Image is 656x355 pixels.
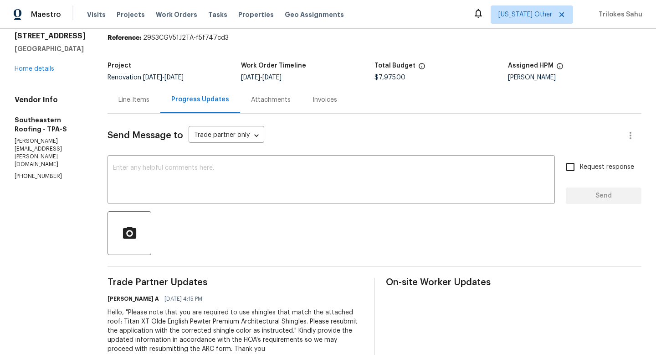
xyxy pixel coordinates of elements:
span: Projects [117,10,145,19]
h5: [GEOGRAPHIC_DATA] [15,44,86,53]
h6: [PERSON_NAME] A [108,294,159,303]
span: Work Orders [156,10,197,19]
h2: [STREET_ADDRESS] [15,31,86,41]
h4: Vendor Info [15,95,86,104]
div: [PERSON_NAME] [508,74,641,81]
p: [PHONE_NUMBER] [15,172,86,180]
span: Geo Assignments [285,10,344,19]
div: Invoices [313,95,337,104]
span: [US_STATE] Other [498,10,552,19]
span: Properties [238,10,274,19]
div: Line Items [118,95,149,104]
span: [DATE] [143,74,162,81]
span: $7,975.00 [374,74,405,81]
div: Trade partner only [189,128,264,143]
span: [DATE] [241,74,260,81]
h5: Assigned HPM [508,63,553,69]
span: - [143,74,184,81]
span: Trade Partner Updates [108,278,363,287]
span: [DATE] [262,74,282,81]
span: Request response [580,162,634,172]
p: [PERSON_NAME][EMAIL_ADDRESS][PERSON_NAME][DOMAIN_NAME] [15,137,86,169]
span: Tasks [208,11,227,18]
h5: Project [108,63,131,69]
span: The hpm assigned to this work order. [556,63,564,74]
div: Attachments [251,95,291,104]
h5: Work Order Timeline [241,63,306,69]
span: Renovation [108,74,184,81]
span: [DATE] [164,74,184,81]
span: Send Message to [108,131,183,140]
div: 29S3CGV51J2TA-f5f747cd3 [108,33,641,42]
span: The total cost of line items that have been proposed by Opendoor. This sum includes line items th... [418,63,425,74]
span: Visits [87,10,106,19]
b: Reference: [108,35,141,41]
a: Home details [15,66,54,72]
div: Hello, "Please note that you are required to use shingles that match the attached roof: Titan XT ... [108,308,363,354]
span: Maestro [31,10,61,19]
span: - [241,74,282,81]
span: [DATE] 4:15 PM [164,294,202,303]
h5: Southeastern Roofing - TPA-S [15,115,86,134]
div: Progress Updates [171,95,229,104]
span: On-site Worker Updates [386,278,641,287]
h5: Total Budget [374,63,415,69]
span: Trilokes Sahu [595,10,642,19]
